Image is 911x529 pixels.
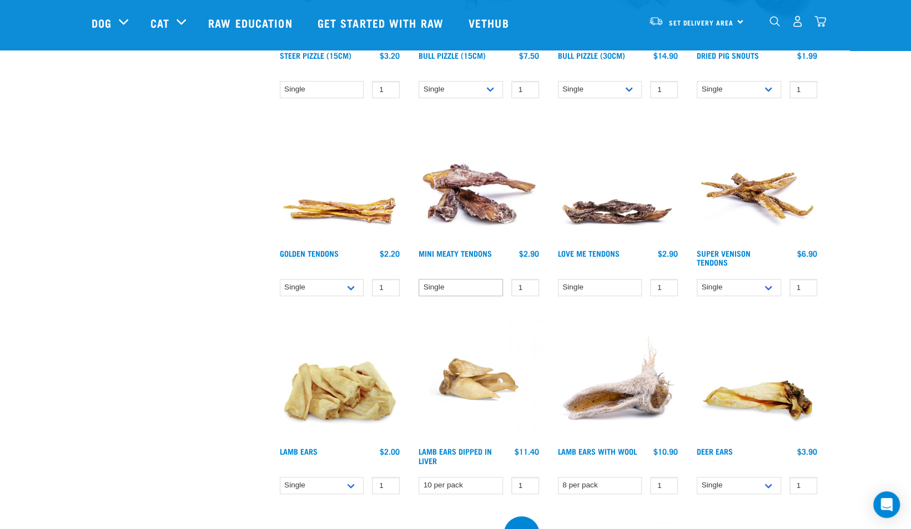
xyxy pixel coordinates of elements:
a: Mini Meaty Tendons [419,251,492,255]
input: 1 [650,81,678,98]
input: 1 [372,81,400,98]
a: Cat [150,14,169,31]
div: $6.90 [797,249,817,258]
a: Raw Education [197,1,306,45]
div: $7.50 [519,51,539,60]
a: Dried Pig Snouts [697,53,759,57]
a: Super Venison Tendons [697,251,751,264]
div: $10.90 [653,447,678,456]
img: 1278 Lamb Ears Wool 01 [555,316,681,442]
div: $2.90 [658,249,678,258]
a: Vethub [457,1,523,45]
a: Bull Pizzle (15cm) [419,53,486,57]
img: Lamb Ear Dipped Liver [416,316,542,442]
span: Set Delivery Area [669,21,733,24]
input: 1 [789,81,817,98]
div: $3.90 [797,447,817,456]
input: 1 [372,279,400,296]
img: Pile Of Love Tendons For Pets [555,118,681,244]
input: 1 [650,279,678,296]
a: Love Me Tendons [558,251,620,255]
input: 1 [372,477,400,494]
input: 1 [511,279,539,296]
div: $2.90 [519,249,539,258]
img: A Deer Ear Treat For Pets [694,316,820,442]
div: $1.99 [797,51,817,60]
a: Bull Pizzle (30cm) [558,53,625,57]
a: Get started with Raw [306,1,457,45]
input: 1 [650,477,678,494]
img: 1286 Super Tendons 01 [694,118,820,244]
img: user.png [792,16,803,27]
img: home-icon@2x.png [814,16,826,27]
div: $2.00 [380,447,400,456]
input: 1 [789,279,817,296]
div: Open Intercom Messenger [873,491,900,518]
div: $2.20 [380,249,400,258]
a: Dog [92,14,112,31]
a: Deer Ears [697,449,733,453]
input: 1 [511,81,539,98]
div: $11.40 [515,447,539,456]
a: Lamb Ears with Wool [558,449,637,453]
a: Golden Tendons [280,251,339,255]
img: 1293 Golden Tendons 01 [277,118,403,244]
input: 1 [789,477,817,494]
a: Steer Pizzle (15cm) [280,53,351,57]
a: Lamb Ears [280,449,318,453]
img: van-moving.png [648,16,663,26]
div: $3.20 [380,51,400,60]
img: home-icon-1@2x.png [769,16,780,27]
img: Pile Of Lamb Ears Treat For Pets [277,316,403,442]
div: $14.90 [653,51,678,60]
a: Lamb Ears Dipped in Liver [419,449,492,462]
input: 1 [511,477,539,494]
img: 1289 Mini Tendons 01 [416,118,542,244]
